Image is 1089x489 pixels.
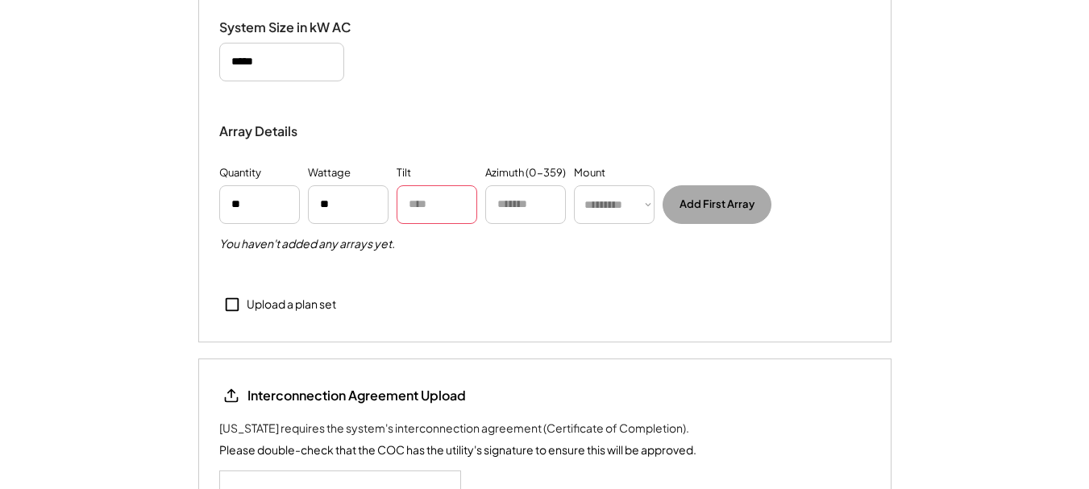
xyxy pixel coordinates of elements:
[219,236,395,252] h5: You haven't added any arrays yet.
[574,165,605,181] div: Mount
[485,165,566,181] div: Azimuth (0-359)
[219,165,261,181] div: Quantity
[219,420,689,437] div: [US_STATE] requires the system's interconnection agreement (Certificate of Completion).
[247,387,466,404] div: Interconnection Agreement Upload
[219,441,696,458] div: Please double-check that the COC has the utility's signature to ensure this will be approved.
[247,296,336,313] div: Upload a plan set
[397,165,411,181] div: Tilt
[308,165,351,181] div: Wattage
[219,19,380,36] div: System Size in kW AC
[219,122,300,141] div: Array Details
[663,185,771,224] button: Add First Array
